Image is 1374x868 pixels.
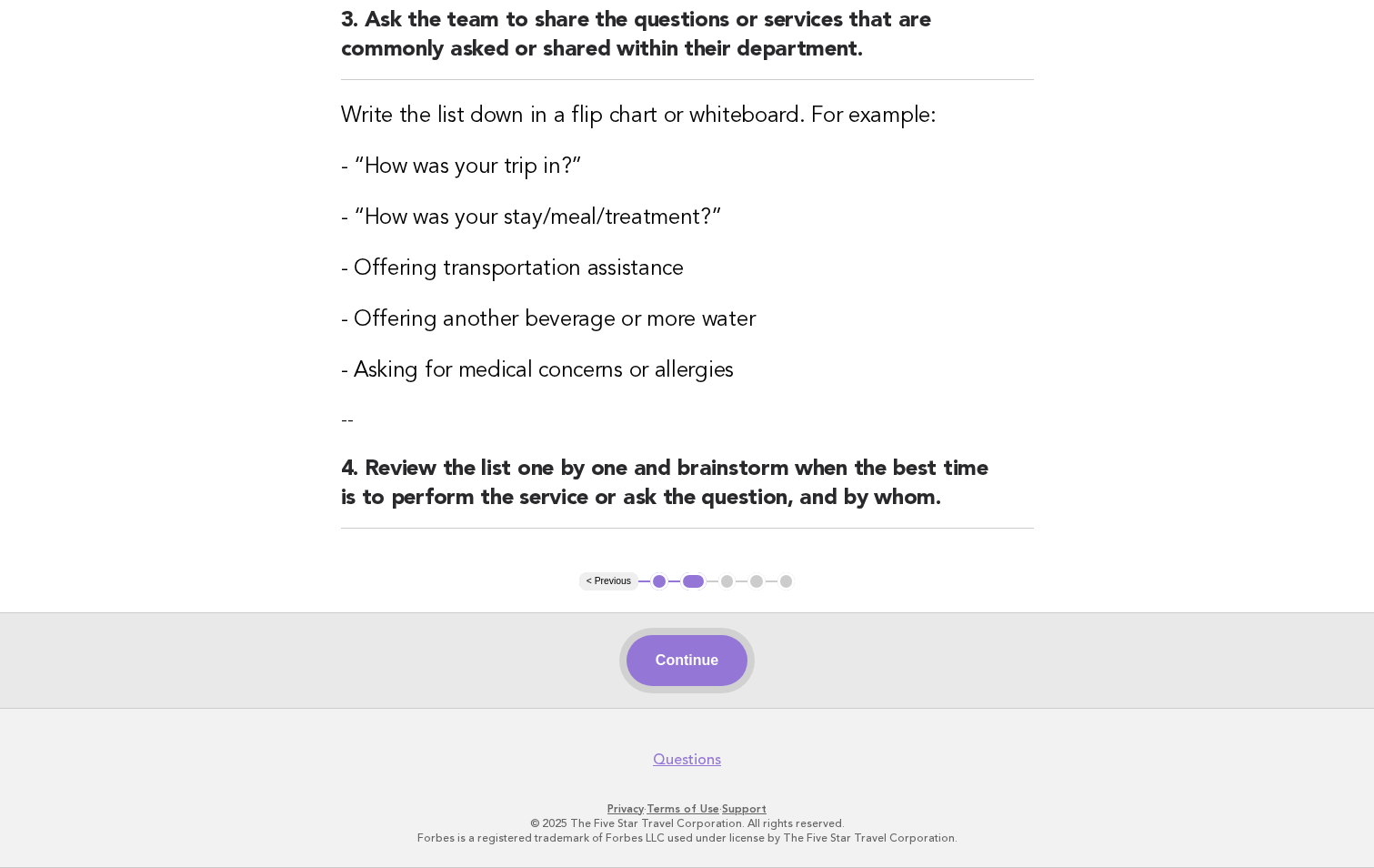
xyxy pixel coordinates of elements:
[341,408,1034,433] p: --
[341,102,1034,131] h3: Write the list down in a flip chart or whiteboard. For example:
[341,306,1034,335] h3: - Offering another beverage or more water
[341,6,1034,80] h2: 3. Ask the team to share the questions or services that are commonly asked or shared within their...
[607,802,644,815] a: Privacy
[650,572,668,590] button: 1
[722,802,767,815] a: Support
[131,831,1244,845] p: Forbes is a registered trademark of Forbes LLC used under license by The Five Star Travel Corpora...
[341,255,1034,284] h3: - Offering transportation assistance
[680,572,707,590] button: 2
[131,802,1244,816] p: · ·
[653,751,721,769] a: Questions
[341,357,1034,386] h3: - Asking for medical concerns or allergies
[647,802,719,815] a: Terms of Use
[341,153,1034,182] h3: - “How was your trip in?”
[579,572,638,590] button: < Previous
[627,635,747,686] button: Continue
[341,455,1034,529] h2: 4. Review the list one by one and brainstorm when the best time is to perform the service or ask ...
[131,816,1244,831] p: © 2025 The Five Star Travel Corporation. All rights reserved.
[341,204,1034,233] h3: - “How was your stay/meal/treatment?”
